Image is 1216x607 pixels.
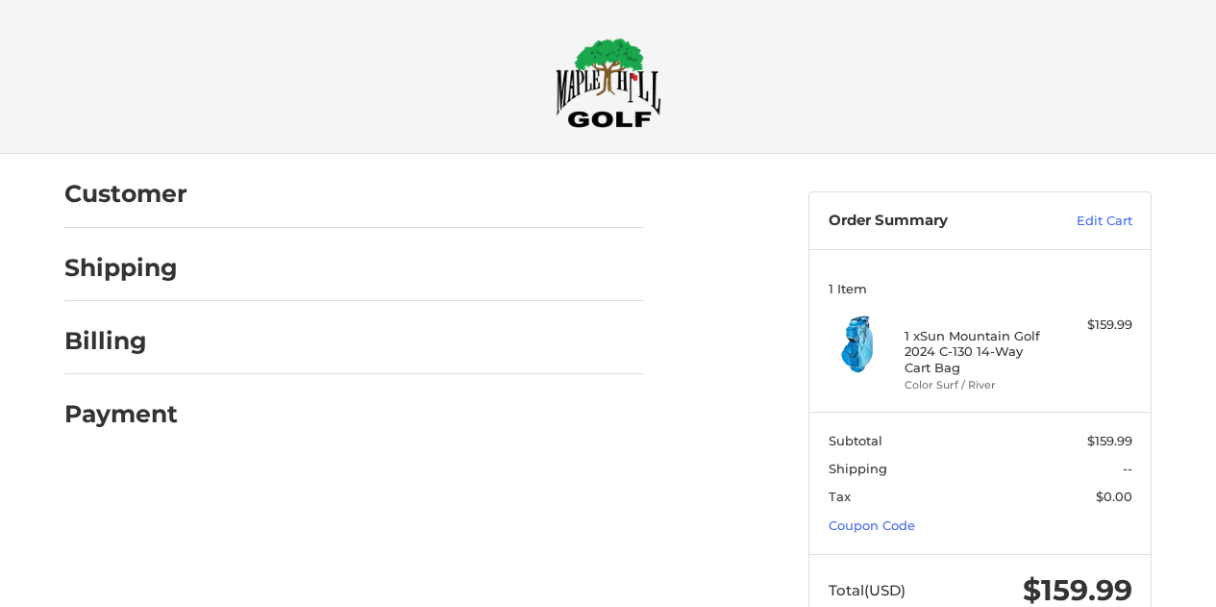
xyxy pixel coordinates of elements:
h2: Customer [64,179,187,209]
span: -- [1123,461,1132,476]
a: Coupon Code [829,518,915,533]
h2: Billing [64,326,177,356]
span: Subtotal [829,433,882,448]
span: Tax [829,489,851,504]
iframe: Google Customer Reviews [1057,555,1216,607]
h3: Order Summary [829,212,1035,231]
li: Color Surf / River [905,377,1052,393]
h2: Shipping [64,253,178,283]
img: Maple Hill Golf [556,38,661,128]
span: $159.99 [1087,433,1132,448]
a: Edit Cart [1035,212,1132,231]
h4: 1 x Sun Mountain Golf 2024 C-130 14-Way Cart Bag [905,328,1052,375]
h3: 1 Item [829,281,1132,296]
div: $159.99 [1056,316,1132,335]
span: $0.00 [1096,489,1132,504]
span: Total (USD) [829,581,906,599]
span: Shipping [829,461,887,476]
h2: Payment [64,399,178,429]
iframe: Gorgias live chat messenger [19,524,229,588]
